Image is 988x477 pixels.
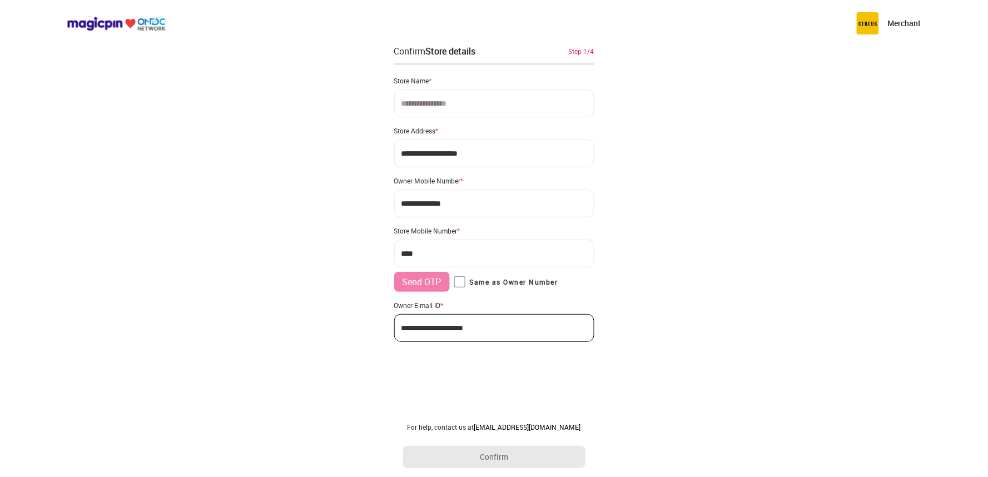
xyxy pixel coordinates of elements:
div: Store Address [394,126,594,135]
button: Send OTP [394,272,450,292]
a: [EMAIL_ADDRESS][DOMAIN_NAME] [474,423,581,431]
img: ondc-logo-new-small.8a59708e.svg [67,16,166,31]
img: circus.b677b59b.png [857,12,879,34]
div: For help, contact us at [403,423,585,431]
div: Store Mobile Number [394,226,594,235]
div: Store details [426,45,476,57]
div: Owner Mobile Number [394,176,594,185]
div: Step 1/4 [569,46,594,56]
div: Owner E-mail ID [394,301,594,310]
input: Same as Owner Number [454,276,465,287]
div: Confirm [394,44,476,58]
label: Same as Owner Number [454,276,558,287]
p: Merchant [888,18,921,29]
div: Store Name [394,76,594,85]
button: Confirm [403,446,585,468]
